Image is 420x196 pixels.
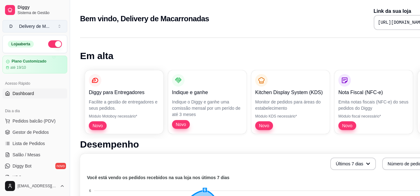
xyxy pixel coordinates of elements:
div: Dia a dia [3,106,67,116]
a: Gestor de Pedidos [3,127,67,137]
p: Facilite a gestão de entregadores e seus pedidos. [89,99,159,111]
button: Alterar Status [48,40,62,48]
p: Kitchen Display System (KDS) [255,89,326,96]
p: Diggy para Entregadores [89,89,159,96]
button: [EMAIL_ADDRESS][DOMAIN_NAME] [3,178,67,193]
button: Indique e ganheIndique o Diggy e ganhe uma comissão mensal por um perído de até 3 mesesNovo [168,70,246,134]
span: Dashboard [13,90,34,97]
span: Novo [173,121,189,128]
span: Novo [256,123,272,129]
button: Pedidos balcão (PDV) [3,116,67,126]
p: Módulo KDS necessário* [255,114,326,119]
button: Nota Fiscal (NFC-e)Emita notas fiscais (NFC-e) do seus pedidos do DiggyMódulo fiscal necessário*Novo [335,70,413,134]
a: Plano Customizadoaté 19/10 [3,56,67,73]
span: Gestor de Pedidos [13,129,49,135]
a: DiggySistema de Gestão [3,3,67,18]
p: Nota Fiscal (NFC-e) [338,89,409,96]
a: Lista de Pedidos [3,138,67,148]
span: Salão / Mesas [13,152,40,158]
button: Kitchen Display System (KDS)Monitor de pedidos para áreas do estabelecimentoMódulo KDS necessário... [251,70,330,134]
p: Indique o Diggy e ganhe uma comissão mensal por um perído de até 3 meses [172,99,243,118]
button: Select a team [3,20,67,33]
article: Plano Customizado [12,59,46,64]
p: Indique e ganhe [172,89,243,96]
p: Módulo Motoboy necessário* [89,114,159,119]
tspan: 6 [89,189,91,193]
span: Novo [340,123,355,129]
span: Novo [90,123,105,129]
div: Loja aberta [8,41,34,48]
span: Diggy [18,5,65,10]
a: Dashboard [3,88,67,98]
span: [EMAIL_ADDRESS][DOMAIN_NAME] [18,183,57,188]
p: Emita notas fiscais (NFC-e) do seus pedidos do Diggy [338,99,409,111]
div: Acesso Rápido [3,78,67,88]
span: Diggy Bot [13,163,32,169]
div: Delivery de M ... [19,23,49,29]
a: Diggy Botnovo [3,161,67,171]
span: D [8,23,14,29]
button: Diggy para EntregadoresFacilite a gestão de entregadores e seus pedidos.Módulo Motoboy necessário... [85,70,163,134]
button: Últimos 7 dias [330,158,376,170]
article: até 19/10 [10,65,26,70]
p: Módulo fiscal necessário* [338,114,409,119]
a: KDS [3,172,67,182]
p: Monitor de pedidos para áreas do estabelecimento [255,99,326,111]
a: Salão / Mesas [3,150,67,160]
span: Pedidos balcão (PDV) [13,118,56,124]
span: Lista de Pedidos [13,140,45,147]
h2: Bem vindo, Delivery de Macarronadas [80,14,209,24]
span: KDS [13,174,22,180]
span: Sistema de Gestão [18,10,65,15]
text: Você está vendo os pedidos recebidos na sua loja nos útimos 7 dias [87,175,230,180]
